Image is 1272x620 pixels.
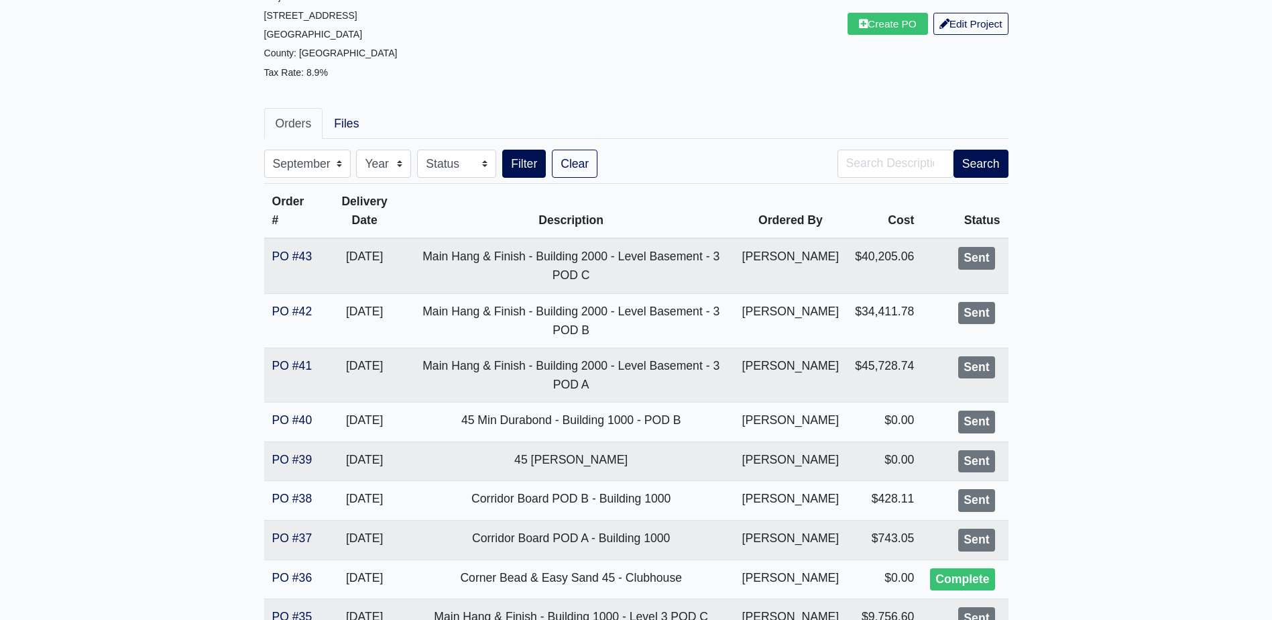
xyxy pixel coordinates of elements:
[848,13,928,35] a: Create PO
[321,560,408,599] td: [DATE]
[264,108,323,139] a: Orders
[272,531,312,545] a: PO #37
[847,403,922,442] td: $0.00
[408,442,734,481] td: 45 [PERSON_NAME]
[272,359,312,372] a: PO #41
[930,568,994,591] div: Complete
[734,403,848,442] td: [PERSON_NAME]
[734,481,848,521] td: [PERSON_NAME]
[958,529,994,552] div: Sent
[847,442,922,481] td: $0.00
[734,442,848,481] td: [PERSON_NAME]
[321,293,408,348] td: [DATE]
[953,150,1008,178] button: Search
[958,489,994,512] div: Sent
[264,10,357,21] small: [STREET_ADDRESS]
[958,247,994,270] div: Sent
[272,492,312,505] a: PO #38
[734,238,848,293] td: [PERSON_NAME]
[321,238,408,293] td: [DATE]
[321,481,408,521] td: [DATE]
[847,481,922,521] td: $428.11
[847,520,922,560] td: $743.05
[408,481,734,521] td: Corridor Board POD B - Building 1000
[272,413,312,427] a: PO #40
[408,520,734,560] td: Corridor Board POD A - Building 1000
[408,560,734,599] td: Corner Bead & Easy Sand 45 - Clubhouse
[847,560,922,599] td: $0.00
[847,348,922,402] td: $45,728.74
[321,184,408,239] th: Delivery Date
[922,184,1008,239] th: Status
[408,238,734,293] td: Main Hang & Finish - Building 2000 - Level Basement - 3 POD C
[734,560,848,599] td: [PERSON_NAME]
[552,150,597,178] a: Clear
[502,150,546,178] button: Filter
[272,453,312,466] a: PO #39
[408,403,734,442] td: 45 Min Durabond - Building 1000 - POD B
[847,293,922,348] td: $34,411.78
[408,184,734,239] th: Description
[408,348,734,402] td: Main Hang & Finish - Building 2000 - Level Basement - 3 POD A
[264,67,328,78] small: Tax Rate: 8.9%
[734,520,848,560] td: [PERSON_NAME]
[272,571,312,584] a: PO #36
[958,411,994,433] div: Sent
[321,442,408,481] td: [DATE]
[272,305,312,318] a: PO #42
[264,48,398,58] small: County: [GEOGRAPHIC_DATA]
[958,356,994,379] div: Sent
[323,108,370,139] a: Files
[321,403,408,442] td: [DATE]
[734,293,848,348] td: [PERSON_NAME]
[958,450,994,473] div: Sent
[734,184,848,239] th: Ordered By
[321,520,408,560] td: [DATE]
[272,250,312,263] a: PO #43
[847,184,922,239] th: Cost
[734,348,848,402] td: [PERSON_NAME]
[321,348,408,402] td: [DATE]
[408,293,734,348] td: Main Hang & Finish - Building 2000 - Level Basement - 3 POD B
[958,302,994,325] div: Sent
[264,29,363,40] small: [GEOGRAPHIC_DATA]
[933,13,1008,35] a: Edit Project
[847,238,922,293] td: $40,205.06
[837,150,953,178] input: Search
[264,184,321,239] th: Order #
